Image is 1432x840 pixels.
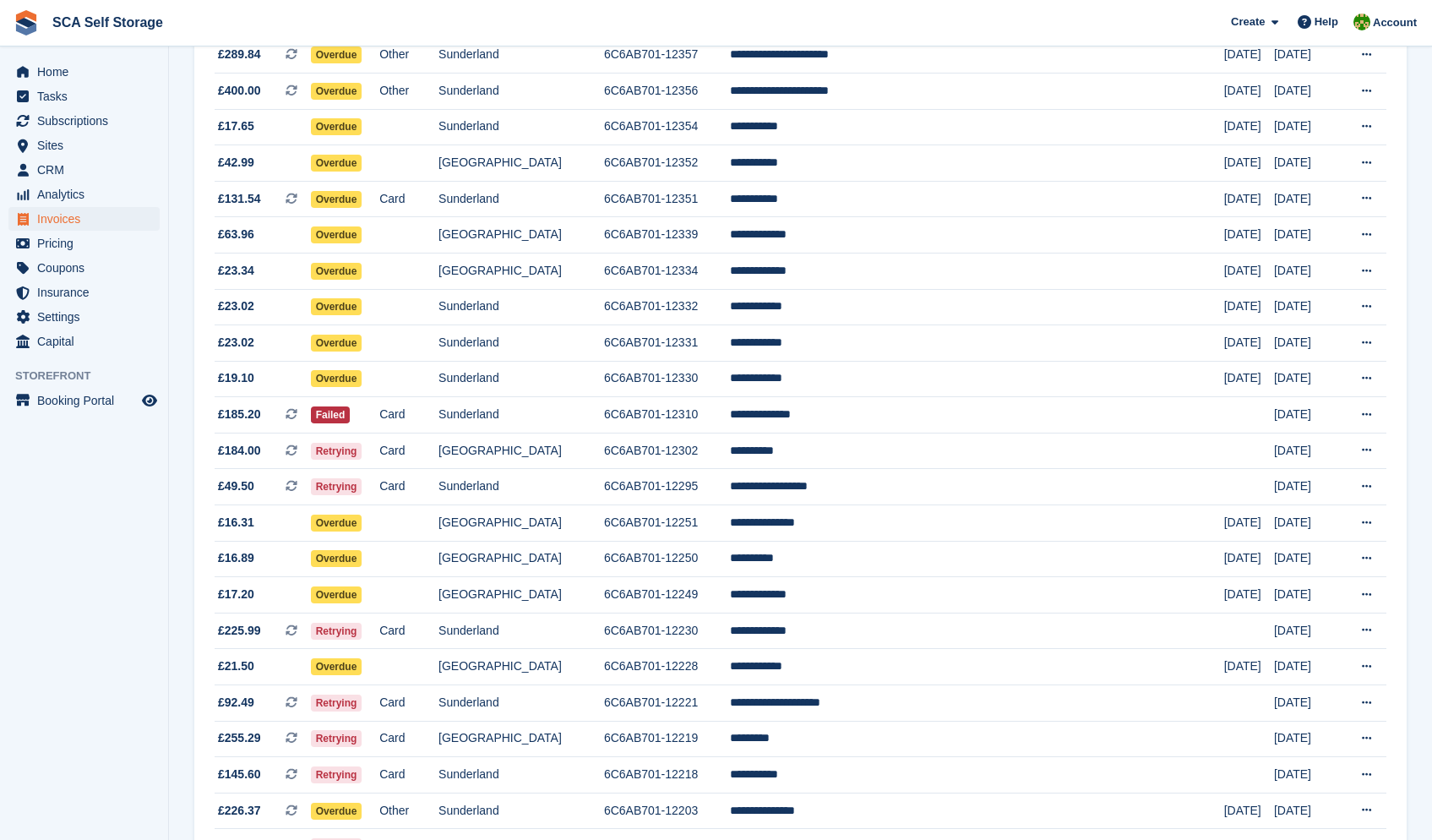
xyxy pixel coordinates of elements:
td: [DATE] [1274,109,1339,145]
td: [DATE] [1224,37,1274,74]
span: Retrying [311,443,362,460]
td: [DATE] [1274,181,1339,217]
span: Retrying [311,623,362,640]
td: [GEOGRAPHIC_DATA] [438,217,604,254]
td: [GEOGRAPHIC_DATA] [438,253,604,289]
td: 6C6AB701-12249 [604,577,731,614]
td: [DATE] [1274,793,1339,829]
td: [DATE] [1224,505,1274,542]
td: 6C6AB701-12203 [604,793,731,829]
td: 6C6AB701-12334 [604,253,731,289]
span: £49.50 [218,477,254,495]
span: £131.54 [218,190,261,208]
td: [GEOGRAPHIC_DATA] [438,505,604,542]
span: Overdue [311,803,362,820]
td: 6C6AB701-12310 [604,397,731,434]
span: Settings [37,305,139,329]
td: [DATE] [1274,217,1339,254]
span: Home [37,60,139,84]
td: [DATE] [1274,325,1339,362]
span: Overdue [311,118,362,135]
span: Pricing [37,232,139,255]
td: 6C6AB701-12331 [604,325,731,362]
td: [DATE] [1224,541,1274,577]
span: Overdue [311,191,362,208]
td: [DATE] [1224,577,1274,614]
td: Card [379,469,438,505]
td: [DATE] [1224,181,1274,217]
span: £17.20 [218,586,254,603]
span: £19.10 [218,369,254,387]
td: [DATE] [1224,145,1274,182]
a: menu [8,281,160,304]
td: [DATE] [1274,469,1339,505]
td: 6C6AB701-12332 [604,289,731,325]
td: [DATE] [1274,145,1339,182]
td: [GEOGRAPHIC_DATA] [438,433,604,469]
span: Help [1315,14,1338,30]
td: Other [379,73,438,109]
td: Other [379,37,438,74]
td: [DATE] [1224,217,1274,254]
td: [DATE] [1274,577,1339,614]
td: Sunderland [438,181,604,217]
td: [DATE] [1274,361,1339,397]
span: Overdue [311,370,362,387]
a: menu [8,109,160,133]
a: menu [8,232,160,255]
a: Preview store [139,390,160,411]
span: £16.31 [218,514,254,532]
td: Sunderland [438,757,604,794]
td: Other [379,793,438,829]
td: 6C6AB701-12228 [604,649,731,685]
td: 6C6AB701-12219 [604,721,731,757]
a: SCA Self Storage [46,8,170,36]
span: Analytics [37,183,139,206]
a: menu [8,85,160,108]
td: [DATE] [1224,253,1274,289]
td: [DATE] [1274,433,1339,469]
td: [DATE] [1274,757,1339,794]
td: [DATE] [1224,649,1274,685]
span: Create [1231,14,1265,30]
span: Retrying [311,478,362,495]
td: Card [379,685,438,722]
span: £289.84 [218,46,261,63]
td: [GEOGRAPHIC_DATA] [438,577,604,614]
span: Overdue [311,46,362,63]
td: [DATE] [1224,289,1274,325]
span: £63.96 [218,226,254,243]
span: Overdue [311,550,362,567]
a: menu [8,330,160,353]
span: Invoices [37,207,139,231]
td: Sunderland [438,361,604,397]
span: Account [1373,14,1417,31]
span: CRM [37,158,139,182]
td: Card [379,181,438,217]
span: Failed [311,406,351,423]
span: Overdue [311,263,362,280]
span: Overdue [311,155,362,172]
span: £92.49 [218,694,254,712]
span: £185.20 [218,406,261,423]
td: [DATE] [1274,73,1339,109]
a: menu [8,207,160,231]
span: Retrying [311,766,362,783]
td: [DATE] [1274,649,1339,685]
td: Sunderland [438,685,604,722]
span: Overdue [311,298,362,315]
span: Capital [37,330,139,353]
td: [DATE] [1224,793,1274,829]
td: [GEOGRAPHIC_DATA] [438,541,604,577]
a: menu [8,158,160,182]
td: [DATE] [1274,541,1339,577]
td: Card [379,757,438,794]
td: [DATE] [1274,37,1339,74]
td: Sunderland [438,289,604,325]
td: Sunderland [438,37,604,74]
span: Insurance [37,281,139,304]
span: Coupons [37,256,139,280]
td: Card [379,397,438,434]
td: [GEOGRAPHIC_DATA] [438,649,604,685]
td: Sunderland [438,613,604,649]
